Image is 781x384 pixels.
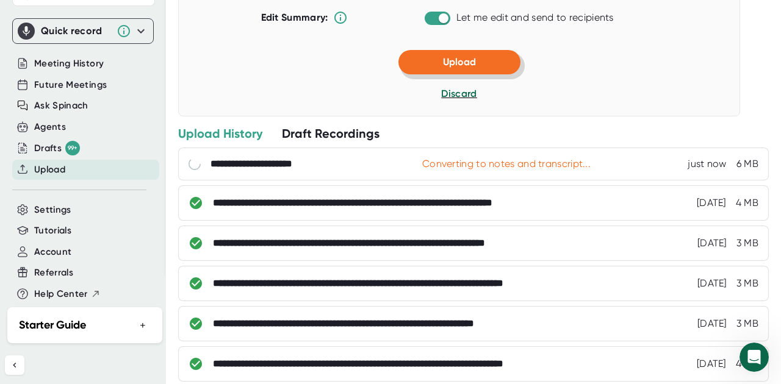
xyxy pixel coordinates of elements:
[261,12,328,23] b: Edit Summary:
[59,15,118,27] p: Active 15h ago
[34,224,71,238] button: Tutorials
[34,99,88,113] button: Ask Spinach
[186,76,234,103] div: thanks
[77,115,184,126] div: joined the conversation
[18,19,148,43] div: Quick record
[10,141,234,261] div: Yoav says…
[59,6,82,15] h1: Yoav
[34,141,80,155] div: Drafts
[19,317,86,333] h2: Starter Guide
[34,163,65,177] button: Upload
[736,197,758,209] div: 4 MB
[282,126,380,141] div: Draft Recordings
[38,281,48,291] button: Emoji picker
[10,141,200,251] div: Hi [PERSON_NAME], I see your plan was charged the annual amount and is billing as expected. I do ...
[196,84,225,96] div: thanks
[77,116,96,125] b: Yoav
[77,281,87,291] button: Start recording
[34,57,104,71] button: Meeting History
[398,50,520,74] button: Upload
[422,158,591,170] div: Converting to notes and transcript...
[736,318,758,330] div: 3 MB
[209,276,229,296] button: Send a message…
[10,255,234,276] textarea: Message…
[736,158,758,170] div: 6 MB
[35,7,54,26] img: Profile image for Yoav
[8,5,31,28] button: go back
[740,343,769,372] iframe: Intercom live chat
[34,141,80,155] button: Drafts 99+
[34,287,88,301] span: Help Center
[697,237,727,249] div: 10/1/2025, 8:28:23 AM
[10,113,234,141] div: Yoav says…
[697,358,726,370] div: 9/30/2025, 8:31:11 AM
[34,120,66,134] button: Agents
[34,266,73,280] button: Referrals
[135,316,151,334] button: +
[441,88,477,99] span: Discard
[34,245,71,259] button: Account
[34,203,71,217] button: Settings
[41,25,110,37] div: Quick record
[58,281,68,291] button: Gif picker
[456,12,614,24] div: Let me edit and send to recipients
[191,5,214,28] button: Home
[34,78,107,92] button: Future Meetings
[20,36,115,58] b: [EMAIL_ADDRESS][DOMAIN_NAME]
[441,87,477,101] button: Discard
[214,5,236,27] div: Close
[61,115,73,127] img: Profile image for Yoav
[697,277,727,290] div: 10/1/2025, 8:18:33 AM
[443,56,476,68] span: Upload
[736,358,758,370] div: 4 MB
[736,277,758,290] div: 3 MB
[5,355,24,375] button: Collapse sidebar
[19,281,29,291] button: Upload attachment
[34,287,101,301] button: Help Center
[688,158,726,170] div: 10/3/2025, 8:24:38 AM
[20,148,190,244] div: Hi [PERSON_NAME], I see your plan was charged the annual amount and is billing as expected. I do ...
[65,141,80,155] div: 99+
[697,318,727,330] div: 10/1/2025, 7:53:06 AM
[10,76,234,113] div: Abdul says…
[697,197,726,209] div: 10/2/2025, 8:22:19 AM
[736,237,758,249] div: 3 MB
[178,126,262,141] div: Upload History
